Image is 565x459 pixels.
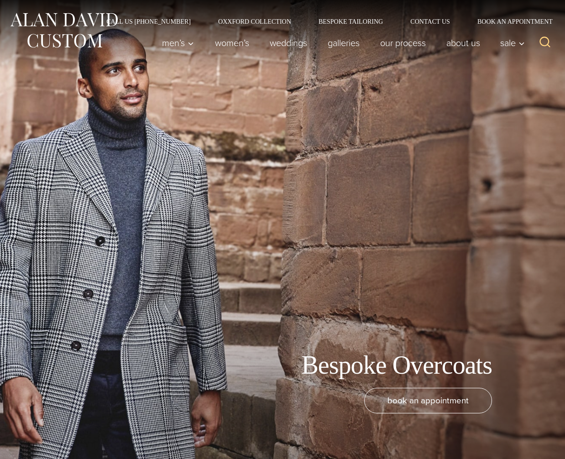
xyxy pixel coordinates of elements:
span: Men’s [162,38,194,47]
a: Call Us [PHONE_NUMBER] [93,18,204,25]
img: Alan David Custom [9,10,119,51]
a: Oxxford Collection [204,18,305,25]
a: About Us [436,34,490,52]
a: Contact Us [397,18,464,25]
nav: Primary Navigation [152,34,530,52]
a: Book an Appointment [464,18,556,25]
a: Galleries [317,34,370,52]
h1: Bespoke Overcoats [301,350,492,381]
a: Women’s [204,34,259,52]
a: Our Process [370,34,436,52]
nav: Secondary Navigation [93,18,556,25]
button: View Search Form [534,32,556,54]
span: Sale [500,38,525,47]
a: book an appointment [364,388,492,413]
span: book an appointment [387,394,469,407]
a: Bespoke Tailoring [305,18,397,25]
a: weddings [259,34,317,52]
